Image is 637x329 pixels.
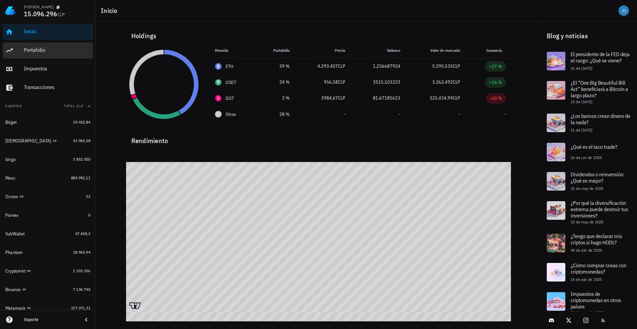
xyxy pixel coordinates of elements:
span: 15 de [DATE] [571,99,593,104]
span: CLP [453,79,460,85]
span: Impuestos de criptomonedas en otros países [571,290,621,310]
span: CLP [453,95,460,101]
a: ¿Cómo comprar cosas con criptomonedas? 15 de abr de 2025 [541,258,637,287]
button: CuentasTotal CLP [3,98,93,114]
div: 1,256687924 [356,63,400,70]
span: 217.371,31 [71,305,90,310]
span: - [504,111,506,117]
a: Charting by TradingView [129,302,141,309]
div: Phantom [5,250,23,255]
span: 31 de [DATE] [571,66,593,71]
a: Binance 7.136.740 [3,282,93,297]
div: Cryptomkt [5,268,26,274]
span: 11 de [DATE] [571,127,593,132]
span: CLP [338,63,345,69]
span: CLP [338,79,345,85]
span: ¿Por qué la diversificación extrema puede destruir tus inversiones? [571,200,628,219]
span: 3.852.500 [73,157,90,162]
div: 2 % [261,95,290,102]
span: 0 [88,212,90,217]
div: DOT-icon [215,95,222,102]
th: Portafolio [256,42,295,58]
a: Dividendos o reinversión: ¿Qué es mejor? 31 de may de 2025 [541,167,637,196]
span: - [459,111,460,117]
th: Valor de mercado [406,42,465,58]
div: 81,67185623 [356,95,400,102]
span: ¿Qué es el taco trade? [571,143,617,150]
a: SubWallet 67.658,2 [3,226,93,242]
a: ¿El “One Big Beautiful Bill Act” beneficiará a Bitcoin a largo plazo? 15 de [DATE] [541,76,637,108]
span: 3984,67 [321,95,338,101]
div: Bitget [5,120,17,125]
span: 7.136.740 [73,287,90,292]
span: 32 [86,194,90,199]
a: Inicio [3,24,93,40]
div: Impuestos [24,65,90,72]
span: 15 de may de 2025 [571,219,603,224]
a: ¿Qué es el taco trade? 16 de jun de 2025 [541,137,637,167]
div: Rendimiento [126,130,511,146]
a: ¿Los bancos crean dinero de la nada? 11 de [DATE] [541,108,637,137]
a: Portafolio [3,42,93,58]
a: Mexc 889.092,11 [3,170,93,186]
div: -50 % [490,95,502,102]
div: Transacciones [24,84,90,90]
div: avatar [618,5,629,16]
span: Ganancia [486,48,506,53]
span: 31 de may de 2025 [571,186,603,191]
span: ¿El “One Big Beautiful Bill Act” beneficiará a Bitcoin a largo plazo? [571,79,628,99]
span: Otros [226,111,236,118]
a: [DEMOGRAPHIC_DATA] 34.965,58 [3,133,93,149]
span: 325.434,99 [430,95,453,101]
a: ¿Por qué la diversificación extrema puede destruir tus inversiones? 15 de may de 2025 [541,196,637,228]
th: Precio [295,42,351,58]
span: Total CLP [64,104,84,108]
div: Orionx [5,194,18,200]
div: +27 % [489,63,502,70]
a: Phantom 28.963,94 [3,244,93,260]
div: 3515,103223 [356,79,400,86]
span: ¿Tengo que declarar mis criptos si hago HODL? [571,233,622,246]
span: 4.293.457 [318,63,338,69]
div: USDT-icon [215,79,222,86]
a: Metamask 217.371,31 [3,300,93,316]
span: - [399,111,400,117]
a: Cryptomkt 1.203.106 [3,263,93,279]
span: 28.963,94 [73,250,90,255]
div: ETH [226,63,234,70]
div: Inicio [24,28,90,35]
div: 24 % [261,79,290,86]
a: El presidente de la FED deja el cargo: ¿Qué se viene? 31 de [DATE] [541,46,637,76]
span: 29.410,84 [73,120,90,124]
a: Transacciones [3,80,93,96]
th: Balance [351,42,406,58]
h1: Inicio [101,5,120,16]
div: 28 % [261,111,290,118]
div: bingx [5,157,16,162]
span: 34.965,58 [73,138,90,143]
span: CLP [453,63,460,69]
a: Impuestos de criptomonedas en otros países 31 de mar de 2025 [541,287,637,319]
div: 39 % [261,63,290,70]
span: 15 de abr de 2025 [571,277,602,282]
div: USDT [226,79,237,86]
div: Binance [5,287,21,292]
div: [PERSON_NAME] [24,4,53,10]
span: 15.096.296 [24,9,57,18]
div: Portafolio [24,47,90,53]
div: Pionex [5,212,19,218]
span: ¿Los bancos crean dinero de la nada? [571,113,630,125]
span: 1.203.106 [73,268,90,273]
th: Moneda [210,42,256,58]
span: 5.395.535 [432,63,453,69]
div: DOT [226,95,234,102]
div: Metamask [5,305,26,311]
a: bingx 3.852.500 [3,151,93,167]
a: Pionex 0 [3,207,93,223]
div: Mexc [5,175,15,181]
span: ¿Cómo comprar cosas con criptomonedas? [571,262,626,275]
span: 889.092,11 [71,175,90,180]
span: 3.362.492 [432,79,453,85]
span: CLP [338,95,345,101]
a: Orionx 32 [3,189,93,205]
